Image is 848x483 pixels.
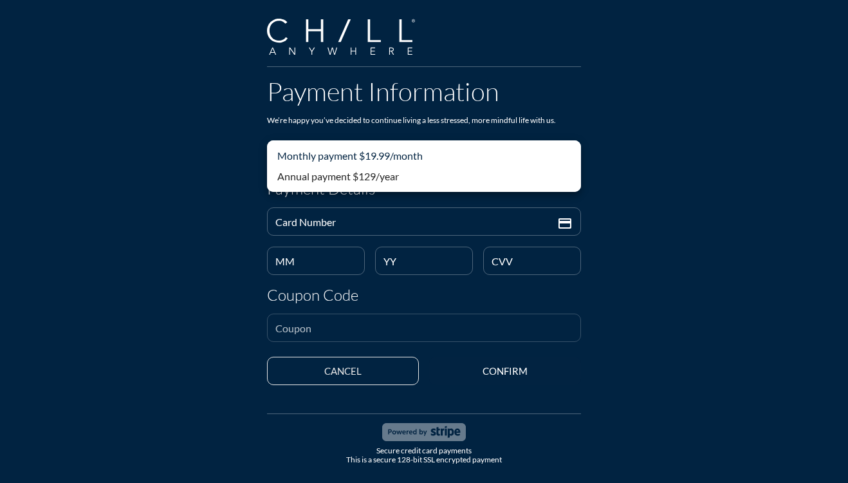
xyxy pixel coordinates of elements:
h4: Payment Details [267,180,581,198]
div: Monthly payment $19.99/month [277,148,571,164]
div: cancel [290,365,396,377]
div: Secure credit card payments This is a secure 128-bit SSL encrypted payment [346,446,502,465]
img: stripe.png [382,423,466,441]
div: Annual payment $129/year [277,169,571,184]
i: credit_card [557,216,573,231]
input: Card Number [275,219,555,235]
div: We’re happy you’ve decided to continue living a less stressed, more mindful life with us. [267,116,581,125]
input: MM [275,258,356,274]
h1: Payment Information [267,76,581,107]
h4: Coupon Code [267,286,581,305]
img: Company Logo [267,19,415,55]
button: cancel [267,357,419,385]
input: YY [383,258,465,274]
button: Confirm [429,357,581,385]
div: Confirm [452,365,558,377]
input: CVV [492,258,573,274]
a: Company Logo [267,19,425,57]
input: Coupon [275,325,573,341]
